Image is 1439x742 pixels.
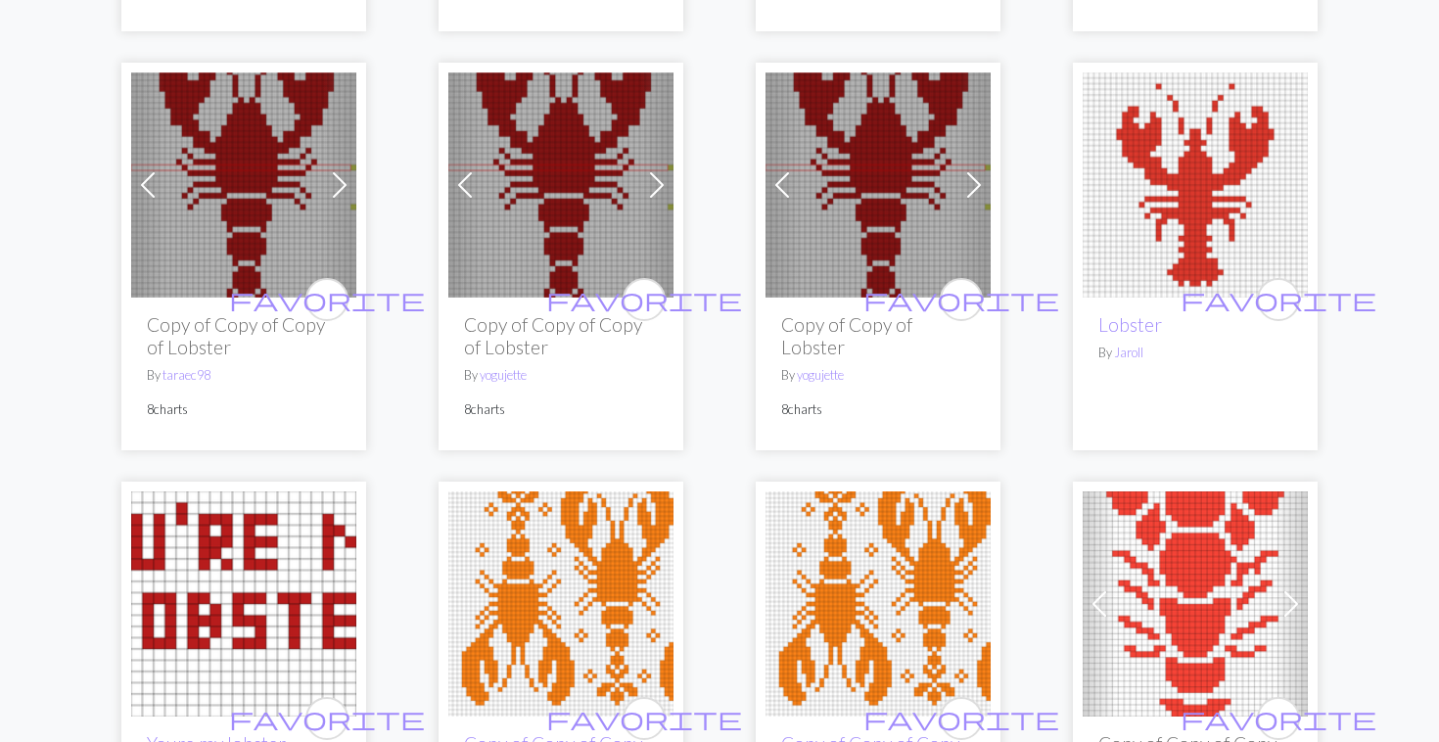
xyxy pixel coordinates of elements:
i: favourite [229,699,425,738]
img: Lobster [448,72,673,298]
i: favourite [546,699,742,738]
i: favourite [229,280,425,319]
span: favorite [546,703,742,733]
i: favourite [546,280,742,319]
button: favourite [623,697,666,740]
button: favourite [305,278,348,321]
a: Lobster [448,173,673,192]
a: Lobster [1098,313,1162,336]
p: 8 charts [464,400,658,419]
a: Lobster [131,173,356,192]
span: favorite [546,284,742,314]
p: By [1098,344,1292,362]
a: Lobster [766,173,991,192]
img: Youre my lobster [131,491,356,717]
img: Lobster [131,72,356,298]
span: favorite [1181,703,1376,733]
i: favourite [1181,699,1376,738]
i: favourite [1181,280,1376,319]
h2: Copy of Copy of Lobster [781,313,975,358]
button: favourite [1257,697,1300,740]
a: yogujette [480,367,527,383]
img: Lobster [766,72,991,298]
p: By [781,366,975,385]
img: Lobster [1083,72,1308,298]
i: favourite [863,699,1059,738]
span: favorite [863,284,1059,314]
button: favourite [305,697,348,740]
a: Youre my lobster [131,592,356,611]
a: Jaroll [1114,345,1143,360]
h2: Copy of Copy of Copy of Lobster [464,313,658,358]
button: favourite [940,278,983,321]
img: lobster [1083,491,1308,717]
img: Lobsters [766,491,991,717]
p: 8 charts [147,400,341,419]
i: favourite [863,280,1059,319]
p: 8 charts [781,400,975,419]
button: favourite [940,697,983,740]
span: favorite [229,703,425,733]
span: favorite [1181,284,1376,314]
a: Lobsters [766,592,991,611]
a: yogujette [797,367,844,383]
a: Lobsters [448,592,673,611]
img: Lobsters [448,491,673,717]
span: favorite [863,703,1059,733]
span: favorite [229,284,425,314]
a: lobster [1083,592,1308,611]
a: Lobster [1083,173,1308,192]
button: favourite [623,278,666,321]
h2: Copy of Copy of Copy of Lobster [147,313,341,358]
a: taraec98 [162,367,210,383]
button: favourite [1257,278,1300,321]
p: By [147,366,341,385]
p: By [464,366,658,385]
